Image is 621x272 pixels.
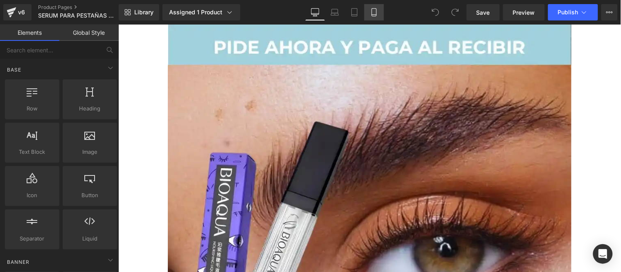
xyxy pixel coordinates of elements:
[345,4,364,20] a: Tablet
[65,148,115,156] span: Image
[38,12,117,19] span: SERUM PARA PESTAÑAS BIOACUA
[476,8,490,17] span: Save
[548,4,598,20] button: Publish
[6,258,30,266] span: Banner
[503,4,545,20] a: Preview
[169,8,234,16] div: Assigned 1 Product
[65,234,115,243] span: Liquid
[134,9,154,16] span: Library
[119,4,159,20] a: New Library
[38,4,132,11] a: Product Pages
[59,25,119,41] a: Global Style
[7,191,57,200] span: Icon
[447,4,463,20] button: Redo
[65,104,115,113] span: Heading
[7,148,57,156] span: Text Block
[3,4,32,20] a: v6
[7,234,57,243] span: Separator
[65,191,115,200] span: Button
[513,8,535,17] span: Preview
[6,66,22,74] span: Base
[427,4,444,20] button: Undo
[325,4,345,20] a: Laptop
[601,4,618,20] button: More
[305,4,325,20] a: Desktop
[593,244,613,264] div: Open Intercom Messenger
[7,104,57,113] span: Row
[364,4,384,20] a: Mobile
[558,9,578,16] span: Publish
[16,7,27,18] div: v6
